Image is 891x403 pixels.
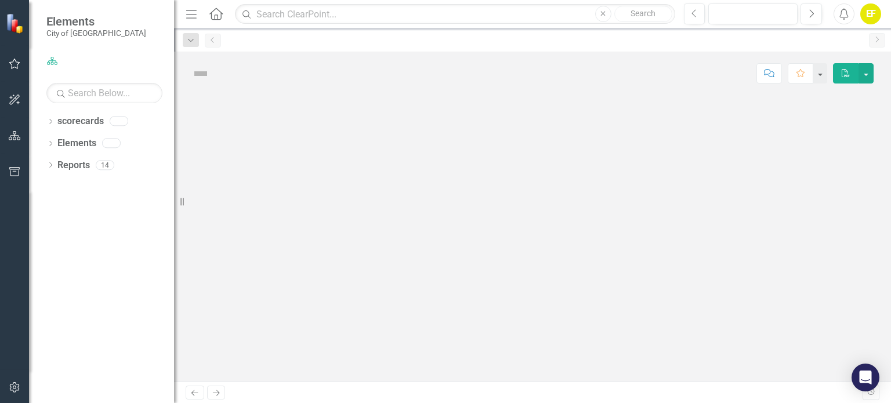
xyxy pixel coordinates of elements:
input: Search Below... [46,83,162,103]
span: Search [631,9,655,18]
button: EF [860,3,881,24]
input: Search ClearPoint... [235,4,675,24]
a: scorecards [57,115,104,128]
img: Not Defined [191,64,210,83]
div: 14 [96,160,114,170]
div: Open Intercom Messenger [852,364,879,391]
img: ClearPoint Strategy [6,13,27,34]
span: Elements [46,14,146,28]
a: Reports [57,159,90,172]
small: City of [GEOGRAPHIC_DATA] [46,28,146,38]
button: Search [614,6,672,22]
a: Elements [57,137,96,150]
